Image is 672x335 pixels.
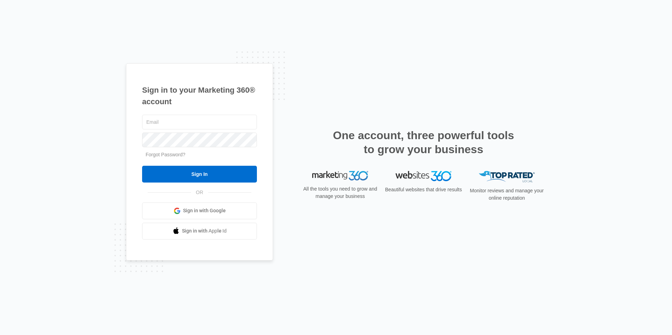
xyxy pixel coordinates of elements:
[142,166,257,183] input: Sign In
[312,171,368,181] img: Marketing 360
[182,227,227,235] span: Sign in with Apple Id
[142,115,257,129] input: Email
[331,128,516,156] h2: One account, three powerful tools to grow your business
[384,186,463,193] p: Beautiful websites that drive results
[479,171,535,183] img: Top Rated Local
[142,84,257,107] h1: Sign in to your Marketing 360® account
[301,185,379,200] p: All the tools you need to grow and manage your business
[395,171,451,181] img: Websites 360
[468,187,546,202] p: Monitor reviews and manage your online reputation
[146,152,185,157] a: Forgot Password?
[183,207,226,214] span: Sign in with Google
[142,223,257,240] a: Sign in with Apple Id
[142,202,257,219] a: Sign in with Google
[191,189,208,196] span: OR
